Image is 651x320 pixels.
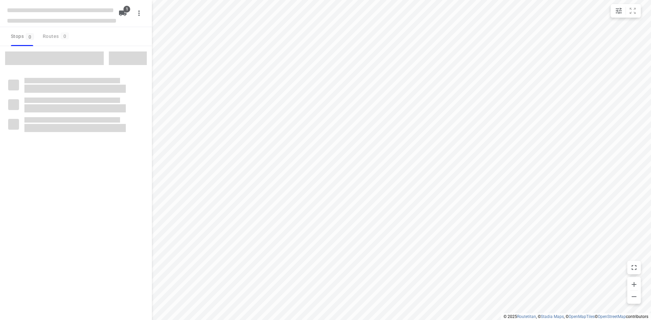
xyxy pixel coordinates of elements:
[611,4,641,18] div: small contained button group
[612,4,626,18] button: Map settings
[541,314,564,319] a: Stadia Maps
[504,314,648,319] li: © 2025 , © , © © contributors
[517,314,536,319] a: Routetitan
[569,314,595,319] a: OpenMapTiles
[598,314,626,319] a: OpenStreetMap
